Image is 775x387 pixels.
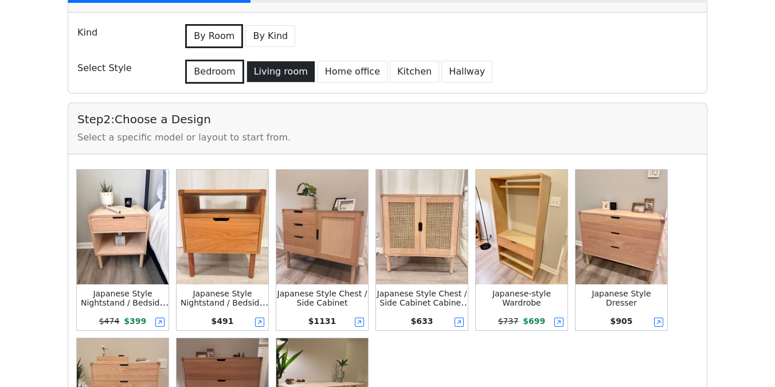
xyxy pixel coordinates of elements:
[276,170,368,284] img: Japanese Style Chest / Side Cabinet
[181,289,269,326] small: Japanese Style Nightstand / Bedside Table Nightstand /w Top Shelf
[476,289,567,307] div: Japanese-style Wardrobe
[377,289,471,316] small: Japanese Style Chest / Side Cabinet Cabinet /w 2-door
[523,316,545,326] span: $ 699
[411,316,433,326] span: $ 633
[441,61,492,83] button: Hallway
[75,168,170,332] button: Japanese Style Nightstand / Bedside TableJapanese Style Nightstand / Bedside Table$474$399
[592,289,651,307] small: Japanese Style Dresser
[376,289,468,307] div: Japanese Style Chest / Side Cabinet Cabinet /w 2-door
[308,316,336,326] span: $ 1131
[374,168,469,332] button: Japanese Style Chest / Side Cabinet Cabinet /w 2-doorJapanese Style Chest / Side Cabinet Cabinet ...
[81,289,169,316] small: Japanese Style Nightstand / Bedside Table
[212,316,234,326] span: $ 491
[175,168,270,332] button: Japanese Style Nightstand / Bedside Table Nightstand /w Top ShelfJapanese Style Nightstand / Beds...
[576,289,667,307] div: Japanese Style Dresser
[574,168,669,332] button: Japanese Style DresserJapanese Style Dresser$905
[245,25,295,47] button: By Kind
[476,170,567,284] img: Japanese-style Wardrobe
[124,316,146,326] span: $ 399
[276,289,368,307] div: Japanese Style Chest / Side Cabinet
[177,170,268,284] img: Japanese Style Nightstand / Bedside Table Nightstand /w Top Shelf
[77,289,169,307] div: Japanese Style Nightstand / Bedside Table
[177,289,268,307] div: Japanese Style Nightstand / Bedside Table Nightstand /w Top Shelf
[246,61,315,83] button: Living room
[185,24,243,48] button: By Room
[77,112,698,126] h5: Step 2 : Choose a Design
[275,168,370,332] button: Japanese Style Chest / Side CabinetJapanese Style Chest / Side Cabinet$1131
[376,170,468,284] img: Japanese Style Chest / Side Cabinet Cabinet /w 2-door
[277,289,367,307] small: Japanese Style Chest / Side Cabinet
[474,168,569,332] button: Japanese-style WardrobeJapanese-style Wardrobe$737$699
[610,316,633,326] span: $ 905
[492,289,551,307] small: Japanese-style Wardrobe
[99,316,120,326] s: $ 474
[390,61,439,83] button: Kitchen
[498,316,519,326] s: $ 737
[77,131,698,144] div: Select a specific model or layout to start from.
[71,22,176,48] div: Kind
[318,61,387,83] button: Home office
[576,170,667,284] img: Japanese Style Dresser
[71,57,176,84] div: Select Style
[77,170,169,284] img: Japanese Style Nightstand / Bedside Table
[185,60,244,84] button: Bedroom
